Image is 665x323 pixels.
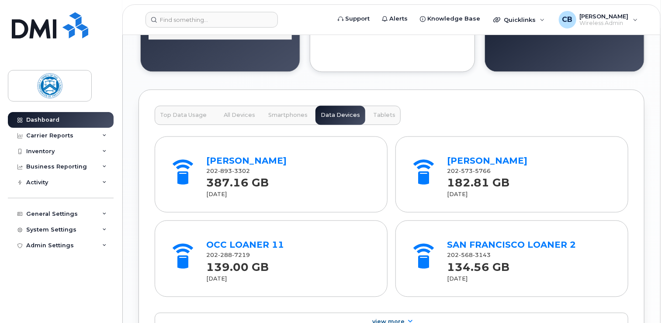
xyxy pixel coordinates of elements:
span: 202 [447,168,491,174]
div: [DATE] [447,190,613,198]
strong: 139.00 GB [207,256,269,274]
span: Quicklinks [504,16,536,23]
span: 7219 [232,252,250,258]
span: [PERSON_NAME] [580,13,629,20]
button: Tablets [368,105,401,125]
span: Top Data Usage [160,112,207,119]
span: 5766 [473,168,491,174]
span: 893 [218,168,232,174]
input: Find something... [145,12,278,28]
span: Tablets [373,112,395,119]
span: CB [562,14,573,25]
strong: 182.81 GB [447,171,510,189]
a: SAN FRANCISCO LOANER 2 [447,239,576,250]
a: [PERSON_NAME] [207,155,287,166]
button: All Devices [218,105,260,125]
div: [DATE] [447,275,613,283]
a: OCC LOANER 11 [207,239,284,250]
span: Alerts [389,14,408,23]
strong: 387.16 GB [207,171,269,189]
span: 202 [207,168,250,174]
span: 3302 [232,168,250,174]
span: 3143 [473,252,491,258]
div: [DATE] [207,275,372,283]
iframe: Messenger Launcher [627,285,658,316]
span: Knowledge Base [427,14,480,23]
a: [PERSON_NAME] [447,155,528,166]
span: 202 [447,252,491,258]
span: All Devices [224,112,255,119]
a: Knowledge Base [414,10,486,28]
span: 573 [459,168,473,174]
div: [DATE] [207,190,372,198]
button: Top Data Usage [155,105,212,125]
a: Alerts [376,10,414,28]
span: 568 [459,252,473,258]
span: Smartphones [268,112,308,119]
span: Wireless Admin [580,20,629,27]
span: Support [345,14,370,23]
span: 288 [218,252,232,258]
strong: 134.56 GB [447,256,510,274]
span: 202 [207,252,250,258]
a: Support [332,10,376,28]
div: Quicklinks [487,11,551,28]
div: Christopher Bemis [553,11,644,28]
button: Smartphones [263,105,313,125]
